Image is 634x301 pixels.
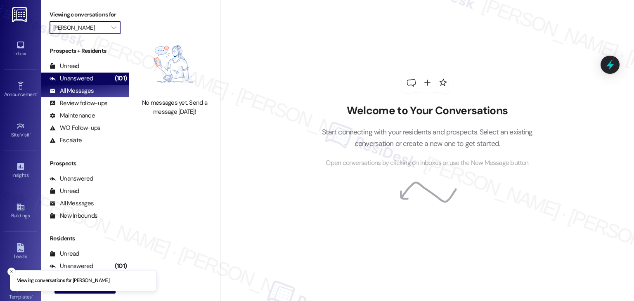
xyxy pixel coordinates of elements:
[50,187,79,195] div: Unread
[41,234,129,243] div: Residents
[113,72,129,85] div: (101)
[17,277,109,285] p: Viewing conversations for [PERSON_NAME]
[41,47,129,55] div: Prospects + Residents
[30,131,31,136] span: •
[113,260,129,273] div: (101)
[32,293,33,299] span: •
[138,34,211,94] img: empty-state
[50,174,93,183] div: Unanswered
[309,126,545,150] p: Start connecting with your residents and prospects. Select an existing conversation or create a n...
[7,268,16,276] button: Close toast
[50,99,107,108] div: Review follow-ups
[138,99,211,116] div: No messages yet. Send a message [DATE]!
[12,7,29,22] img: ResiDesk Logo
[50,111,95,120] div: Maintenance
[4,200,37,222] a: Buildings
[50,8,121,21] label: Viewing conversations for
[50,262,93,270] div: Unanswered
[326,158,528,168] span: Open conversations by clicking on inboxes or use the New Message button
[4,119,37,141] a: Site Visit •
[28,171,30,177] span: •
[4,241,37,263] a: Leads
[50,62,79,71] div: Unread
[50,249,79,258] div: Unread
[50,74,93,83] div: Unanswered
[50,87,94,95] div: All Messages
[4,160,37,182] a: Insights •
[50,136,82,145] div: Escalate
[50,212,97,220] div: New Inbounds
[41,159,129,168] div: Prospects
[309,104,545,118] h2: Welcome to Your Conversations
[37,90,38,96] span: •
[50,199,94,208] div: All Messages
[4,38,37,60] a: Inbox
[111,24,116,31] i: 
[53,21,107,34] input: All communities
[50,124,100,132] div: WO Follow-ups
